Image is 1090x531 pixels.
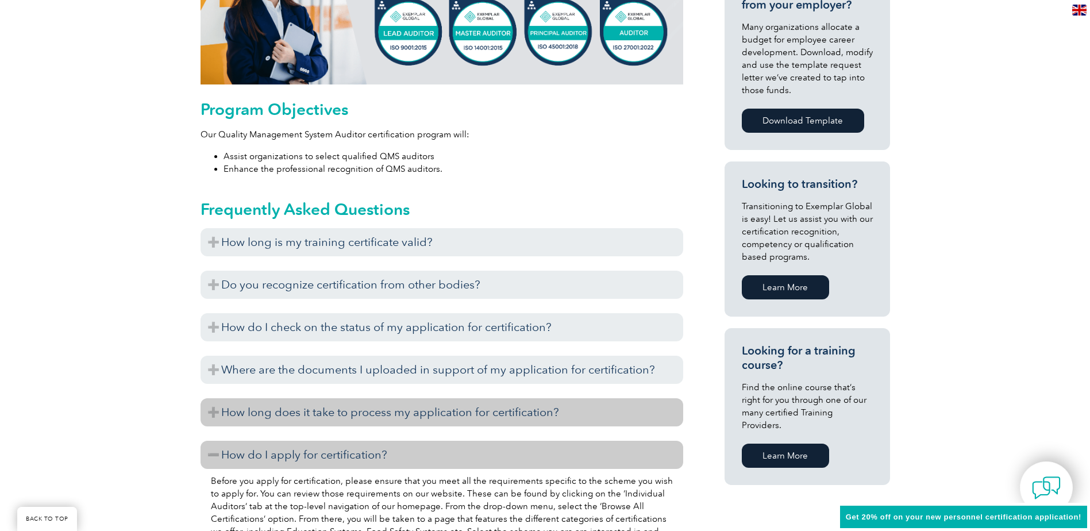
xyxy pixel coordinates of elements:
img: en [1072,5,1087,16]
h3: How do I check on the status of my application for certification? [201,313,683,341]
a: BACK TO TOP [17,507,77,531]
h3: Do you recognize certification from other bodies? [201,271,683,299]
img: contact-chat.png [1032,474,1061,502]
p: Many organizations allocate a budget for employee career development. Download, modify and use th... [742,21,873,97]
h2: Frequently Asked Questions [201,200,683,218]
span: Get 20% off on your new personnel certification application! [846,513,1081,521]
a: Download Template [742,109,864,133]
a: Learn More [742,275,829,299]
h3: Looking for a training course? [742,344,873,372]
li: Enhance the professional recognition of QMS auditors. [224,163,683,175]
h3: Where are the documents I uploaded in support of my application for certification? [201,356,683,384]
p: Find the online course that’s right for you through one of our many certified Training Providers. [742,381,873,432]
h3: How do I apply for certification? [201,441,683,469]
li: Assist organizations to select qualified QMS auditors [224,150,683,163]
p: Transitioning to Exemplar Global is easy! Let us assist you with our certification recognition, c... [742,200,873,263]
h3: How long does it take to process my application for certification? [201,398,683,426]
h2: Program Objectives [201,100,683,118]
p: Our Quality Management System Auditor certification program will: [201,128,683,141]
h3: How long is my training certificate valid? [201,228,683,256]
h3: Looking to transition? [742,177,873,191]
a: Learn More [742,444,829,468]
